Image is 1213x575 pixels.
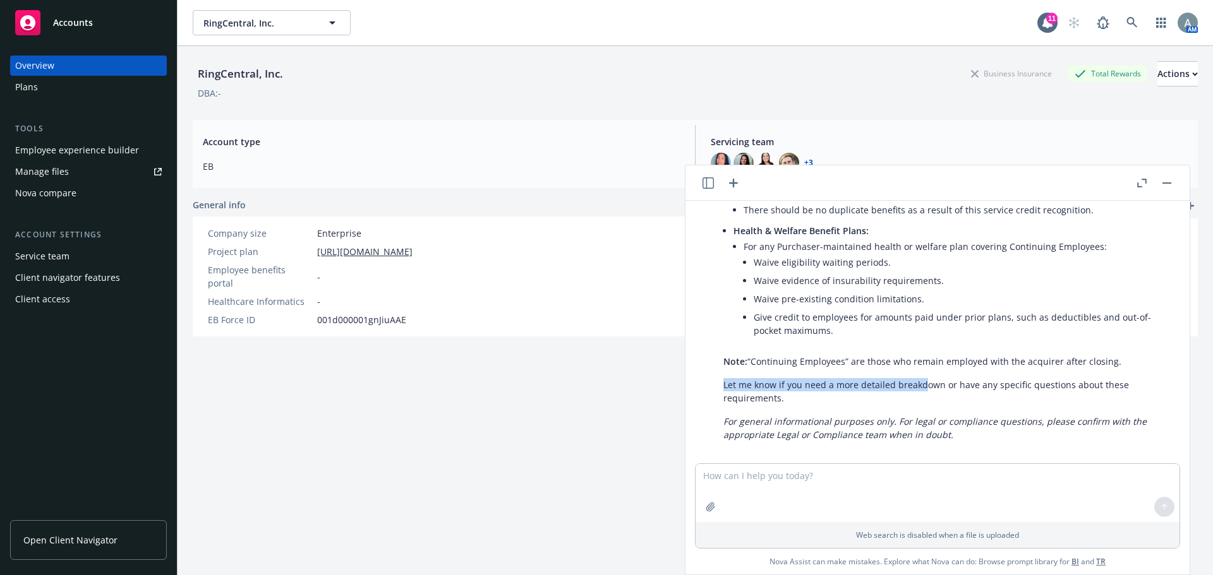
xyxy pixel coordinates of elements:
[723,355,747,367] span: Note:
[10,162,167,182] a: Manage files
[10,122,167,135] div: Tools
[15,77,38,97] div: Plans
[23,533,118,547] span: Open Client Navigator
[10,183,167,203] a: Nova compare
[10,140,167,160] a: Employee experience builder
[208,245,312,258] div: Project plan
[703,530,1172,540] p: Web search is disabled when a file is uploaded
[203,135,680,148] span: Account type
[1096,556,1106,567] a: TR
[1119,10,1145,35] a: Search
[10,5,167,40] a: Accounts
[15,268,120,288] div: Client navigator features
[756,153,776,173] img: photo
[1157,62,1198,86] div: Actions
[754,308,1162,340] li: Give credit to employees for amounts paid under prior plans, such as deductibles and out-of-pocke...
[744,201,1162,219] li: There should be no duplicate benefits as a result of this service credit recognition.
[804,159,813,167] a: +3
[723,415,1147,441] em: For general informational purposes only. For legal or compliance questions, please confirm with t...
[1149,10,1174,35] a: Switch app
[711,153,731,173] img: photo
[208,313,312,326] div: EB Force ID
[733,153,754,173] img: photo
[53,18,93,28] span: Accounts
[754,271,1162,290] li: Waive evidence of insurability requirements.
[733,225,869,237] span: Health & Welfare Benefit Plans:
[1178,13,1198,33] img: photo
[1071,556,1079,567] a: BI
[15,140,139,160] div: Employee experience builder
[208,295,312,308] div: Healthcare Informatics
[317,295,320,308] span: -
[317,245,413,258] a: [URL][DOMAIN_NAME]
[317,313,406,326] span: 001d000001gnJiuAAE
[10,56,167,76] a: Overview
[203,160,680,173] span: EB
[317,270,320,283] span: -
[723,355,1162,368] p: “Continuing Employees” are those who remain employed with the acquirer after closing.
[754,290,1162,308] li: Waive pre-existing condition limitations.
[193,66,288,82] div: RingCentral, Inc.
[10,77,167,97] a: Plans
[193,198,246,211] span: General info
[1090,10,1116,35] a: Report a Bug
[965,66,1058,81] div: Business Insurance
[15,183,76,203] div: Nova compare
[711,135,1188,148] span: Servicing team
[10,268,167,288] a: Client navigator features
[208,263,312,290] div: Employee benefits portal
[1157,61,1198,86] button: Actions
[1061,10,1087,35] a: Start snowing
[15,246,69,266] div: Service team
[198,86,221,100] div: DBA: -
[1046,13,1058,24] div: 11
[10,289,167,309] a: Client access
[203,16,313,30] span: RingCentral, Inc.
[744,237,1162,342] li: For any Purchaser-maintained health or welfare plan covering Continuing Employees:
[15,162,69,182] div: Manage files
[10,228,167,241] div: Account settings
[193,10,351,35] button: RingCentral, Inc.
[10,246,167,266] a: Service team
[779,153,799,173] img: photo
[15,289,70,309] div: Client access
[769,548,1106,574] span: Nova Assist can make mistakes. Explore what Nova can do: Browse prompt library for and
[754,253,1162,271] li: Waive eligibility waiting periods.
[208,227,312,240] div: Company size
[1068,66,1147,81] div: Total Rewards
[723,378,1162,405] p: Let me know if you need a more detailed breakdown or have any specific questions about these requ...
[317,227,361,240] span: Enterprise
[15,56,54,76] div: Overview
[1183,198,1198,213] a: add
